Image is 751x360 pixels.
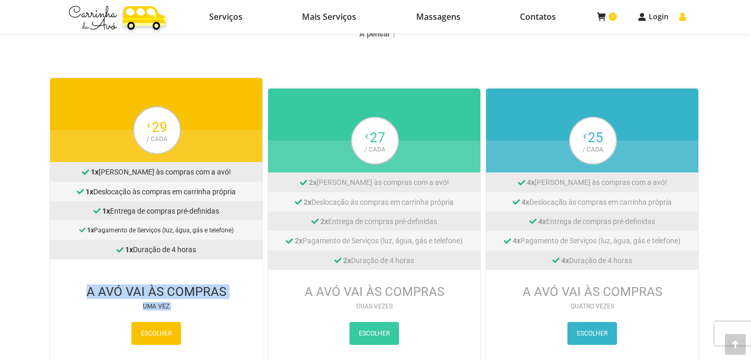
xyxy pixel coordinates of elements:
b: 1x [87,227,94,234]
span: ESCOLHER [141,328,172,340]
span: | [393,29,395,39]
div: Duração de 4 horas [271,256,478,265]
div: Duração de 4 horas [489,256,696,265]
div: Pagamento de Serviços (luz, água, gás e telefone) [489,236,696,245]
div: [PERSON_NAME] às compras com a avó! [489,178,696,187]
small: / CADA [352,145,398,154]
a: ESCOLHER [567,322,617,345]
span: Mais Serviços [302,11,356,22]
span: 0 [609,13,617,21]
a: ESCOLHER [349,322,399,345]
div: Pagamento de Serviços (luz, água, gás e telefone) [53,226,260,234]
a: Login [638,12,669,21]
div: A AVÓ VAI ÀS COMPRAS [486,284,698,300]
span: € [147,122,151,130]
b: 1x [86,188,93,196]
div: DUAS VEZES [268,300,480,313]
b: 2x [309,178,317,187]
a: Massagens [389,9,488,24]
b: 4x [522,198,529,206]
b: 2x [304,198,311,206]
div: A AVÓ VAI ÀS COMPRAS [50,284,262,300]
div: Duração de 4 horas [53,245,260,254]
a: Contatos [493,9,583,24]
div: Deslocação às compras em carrinha própria [489,197,696,206]
b: 4x [527,178,535,187]
img: Carrinha da Avó [65,1,169,33]
div: Entrega de compras pré-definidas [53,206,260,215]
b: 1x [102,207,110,215]
b: 2x [343,256,351,265]
b: 4x [513,237,520,245]
span: ESCOLHER [577,328,608,340]
div: Entrega de compras pré-definidas [489,217,696,226]
div: Deslocação às compras em carrinha própria [53,187,260,196]
small: / CADA [134,135,180,143]
span: Massagens [416,11,461,22]
div: UMA VEZ [50,300,262,313]
a: Serviços [182,9,270,24]
b: 4x [538,217,546,226]
div: A AVÓ VAI ÀS COMPRAS [268,284,480,300]
b: 1x [91,168,99,176]
span: 29 [152,119,167,135]
b: 1x [125,245,133,254]
div: Entrega de compras pré-definidas [271,217,478,226]
div: [PERSON_NAME] às compras com a avó! [53,167,260,176]
div: [PERSON_NAME] às compras com a avó! [271,178,478,187]
span: Contatos [520,11,556,22]
b: 4x [561,256,569,265]
span: 25 [588,130,603,145]
div: Deslocação às compras em carrinha própria [271,197,478,206]
a: Mais Serviços [275,9,383,24]
div: QUATRO VEZES [486,300,698,313]
b: 2x [295,237,302,245]
a: ESCOLHER [131,322,181,345]
span: Serviços [209,11,243,22]
span: € [365,132,369,140]
span: ESCOLHER [359,328,390,340]
a: 0 [597,12,617,21]
b: 2x [320,217,328,226]
span: € [583,132,587,140]
small: / CADA [570,145,616,154]
div: Pagamento de Serviços (luz, água, gás e telefone) [271,236,478,245]
span: 27 [370,130,385,145]
span: A pensar [359,28,391,41]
